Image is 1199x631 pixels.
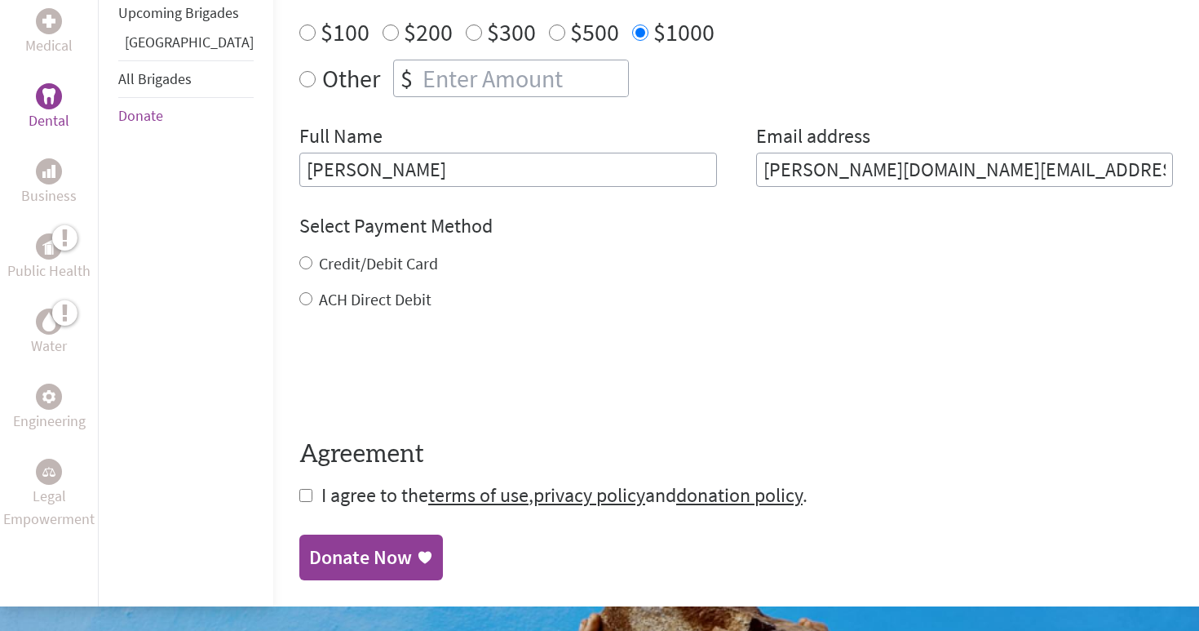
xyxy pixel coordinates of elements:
p: Dental [29,109,69,132]
h4: Agreement [299,440,1173,469]
li: Donate [118,98,254,134]
iframe: reCAPTCHA [299,344,547,407]
div: Business [36,158,62,184]
p: Business [21,184,77,207]
a: MedicalMedical [25,8,73,57]
a: Public HealthPublic Health [7,233,91,282]
li: All Brigades [118,60,254,98]
a: All Brigades [118,69,192,88]
img: Medical [42,15,55,28]
a: Legal EmpowermentLegal Empowerment [3,459,95,531]
img: Legal Empowerment [42,467,55,477]
label: Other [322,60,380,97]
img: Dental [42,88,55,104]
a: Upcoming Brigades [118,3,239,22]
a: terms of use [428,482,529,508]
label: $1000 [653,16,715,47]
a: WaterWater [31,309,67,358]
label: $300 [487,16,536,47]
img: Engineering [42,389,55,402]
div: Water [36,309,62,335]
div: Legal Empowerment [36,459,62,485]
p: Water [31,335,67,358]
p: Public Health [7,260,91,282]
div: Medical [36,8,62,34]
p: Engineering [13,410,86,433]
div: Donate Now [309,544,412,571]
div: Public Health [36,233,62,260]
div: Engineering [36,384,62,410]
a: Donate Now [299,535,443,580]
a: [GEOGRAPHIC_DATA] [125,33,254,51]
div: $ [394,60,419,96]
img: Water [42,312,55,331]
label: $200 [404,16,453,47]
label: Full Name [299,123,383,153]
img: Business [42,165,55,178]
label: Email address [756,123,870,153]
a: donation policy [676,482,803,508]
label: Credit/Debit Card [319,253,438,273]
p: Medical [25,34,73,57]
a: DentalDental [29,83,69,132]
p: Legal Empowerment [3,485,95,531]
div: Dental [36,83,62,109]
a: privacy policy [533,482,645,508]
label: ACH Direct Debit [319,289,431,309]
label: $100 [321,16,369,47]
input: Your Email [756,153,1174,187]
input: Enter Amount [419,60,628,96]
a: EngineeringEngineering [13,384,86,433]
a: BusinessBusiness [21,158,77,207]
a: Donate [118,106,163,125]
label: $500 [570,16,619,47]
img: Public Health [42,238,55,255]
span: I agree to the , and . [321,482,807,508]
input: Enter Full Name [299,153,717,187]
li: Greece [118,31,254,60]
h4: Select Payment Method [299,213,1173,239]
